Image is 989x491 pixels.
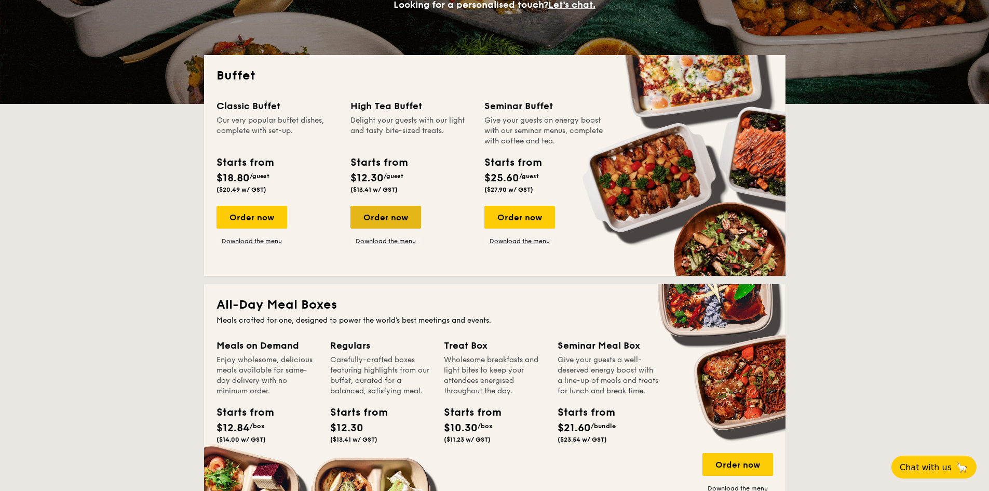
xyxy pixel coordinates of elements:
h2: All-Day Meal Boxes [216,297,773,313]
span: ($23.54 w/ GST) [558,436,607,443]
span: $12.30 [350,172,384,184]
span: 🦙 [956,461,968,473]
div: Order now [484,206,555,229]
a: Download the menu [484,237,555,245]
div: Starts from [444,405,491,420]
div: Carefully-crafted boxes featuring highlights from our buffet, curated for a balanced, satisfying ... [330,355,431,396]
div: Meals on Demand [216,338,318,353]
div: Regulars [330,338,431,353]
span: /box [478,422,493,430]
div: Order now [702,453,773,476]
div: Enjoy wholesome, delicious meals available for same-day delivery with no minimum order. [216,355,318,396]
span: ($20.49 w/ GST) [216,186,266,193]
span: $21.60 [558,422,591,434]
div: Meals crafted for one, designed to power the world's best meetings and events. [216,315,773,326]
div: Order now [216,206,287,229]
span: $10.30 [444,422,478,434]
span: /guest [384,172,403,180]
h2: Buffet [216,68,773,84]
a: Download the menu [350,237,421,245]
div: Wholesome breakfasts and light bites to keep your attendees energised throughout the day. [444,355,545,396]
div: High Tea Buffet [350,99,472,113]
button: Chat with us🦙 [891,456,977,479]
div: Give your guests an energy boost with our seminar menus, complete with coffee and tea. [484,115,606,147]
div: Seminar Meal Box [558,338,659,353]
span: /guest [519,172,539,180]
span: $12.30 [330,422,363,434]
span: $12.84 [216,422,250,434]
div: Starts from [350,155,407,170]
span: Chat with us [900,462,952,472]
div: Our very popular buffet dishes, complete with set-up. [216,115,338,147]
div: Classic Buffet [216,99,338,113]
span: ($11.23 w/ GST) [444,436,491,443]
div: Starts from [484,155,541,170]
span: /guest [250,172,269,180]
div: Give your guests a well-deserved energy boost with a line-up of meals and treats for lunch and br... [558,355,659,396]
span: $25.60 [484,172,519,184]
span: /bundle [591,422,616,430]
span: /box [250,422,265,430]
div: Starts from [330,405,377,420]
div: Starts from [216,155,273,170]
span: ($13.41 w/ GST) [350,186,398,193]
span: ($14.00 w/ GST) [216,436,266,443]
span: ($27.90 w/ GST) [484,186,533,193]
div: Starts from [216,405,263,420]
div: Order now [350,206,421,229]
div: Delight your guests with our light and tasty bite-sized treats. [350,115,472,147]
div: Starts from [558,405,604,420]
span: ($13.41 w/ GST) [330,436,377,443]
div: Treat Box [444,338,545,353]
div: Seminar Buffet [484,99,606,113]
span: $18.80 [216,172,250,184]
a: Download the menu [216,237,287,245]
